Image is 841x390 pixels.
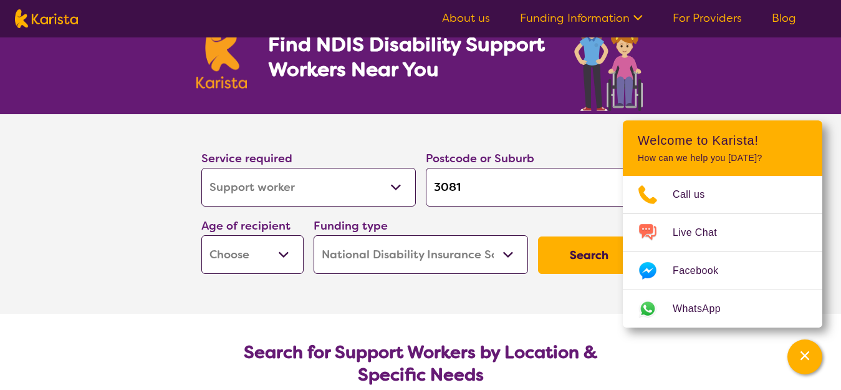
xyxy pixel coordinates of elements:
button: Channel Menu [787,339,822,374]
span: Live Chat [673,223,732,242]
label: Postcode or Suburb [426,151,534,166]
input: Type [426,168,640,207]
a: For Providers [673,11,742,26]
img: Karista logo [196,21,247,89]
label: Service required [201,151,292,166]
label: Funding type [314,218,388,233]
h1: Find NDIS Disability Support Workers Near You [268,32,547,82]
a: Web link opens in a new tab. [623,290,822,328]
img: support-worker [573,5,645,114]
img: Karista logo [15,9,78,28]
ul: Choose channel [623,176,822,328]
button: Search [538,236,640,274]
a: About us [442,11,490,26]
p: How can we help you [DATE]? [638,153,807,163]
span: WhatsApp [673,300,736,318]
div: Channel Menu [623,120,822,328]
label: Age of recipient [201,218,291,233]
a: Funding Information [520,11,643,26]
h2: Search for Support Workers by Location & Specific Needs [211,341,630,386]
span: Facebook [673,261,733,280]
a: Blog [772,11,796,26]
h2: Welcome to Karista! [638,133,807,148]
span: Call us [673,185,720,204]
